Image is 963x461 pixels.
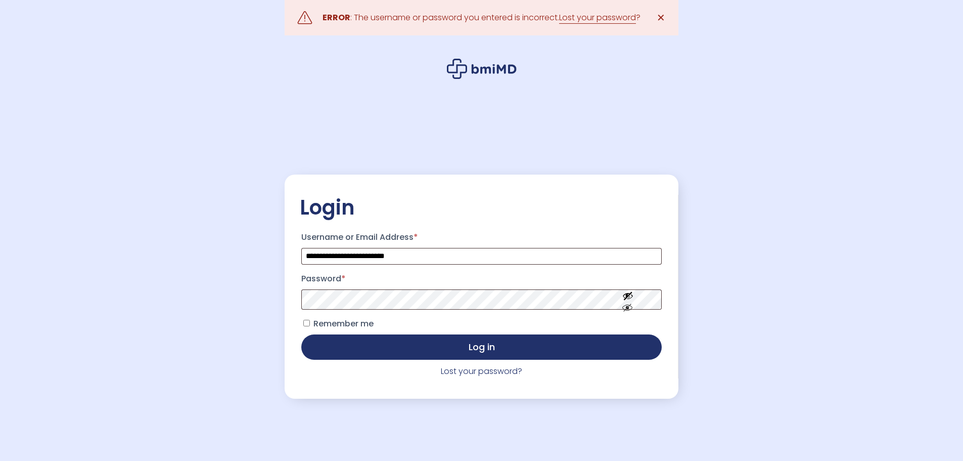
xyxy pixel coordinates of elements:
span: ✕ [657,11,665,25]
input: Remember me [303,320,310,326]
a: ✕ [651,8,671,28]
button: Log in [301,334,662,360]
div: : The username or password you entered is incorrect. ? [323,11,640,25]
span: Remember me [313,318,374,329]
h2: Login [300,195,663,220]
strong: ERROR [323,12,350,23]
a: Lost your password [559,12,636,24]
label: Username or Email Address [301,229,662,245]
a: Lost your password? [441,365,522,377]
button: Show password [600,282,656,317]
label: Password [301,271,662,287]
